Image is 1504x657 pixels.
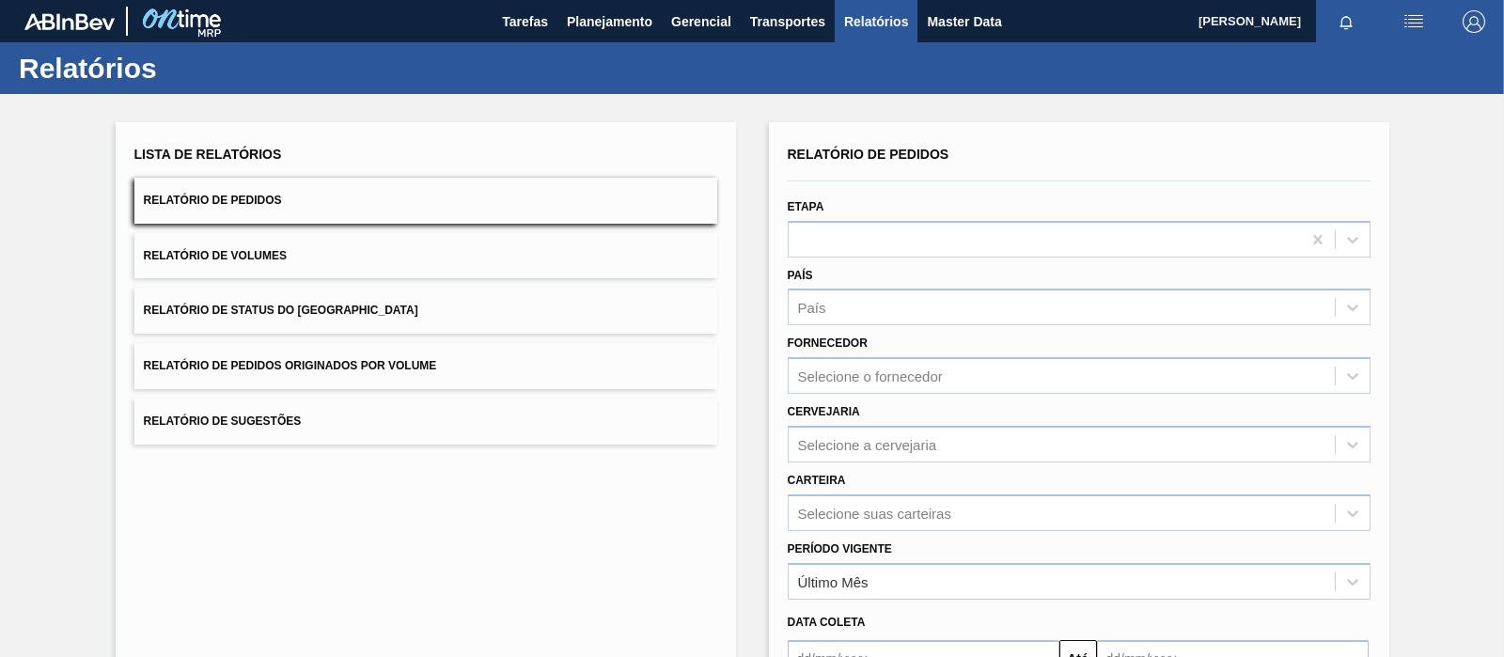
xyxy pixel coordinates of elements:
[788,200,824,213] label: Etapa
[144,304,418,317] span: Relatório de Status do [GEOGRAPHIC_DATA]
[134,147,282,162] span: Lista de Relatórios
[788,616,866,629] span: Data coleta
[19,57,352,79] h1: Relatórios
[144,249,287,262] span: Relatório de Volumes
[671,10,731,33] span: Gerencial
[788,269,813,282] label: País
[1402,10,1425,33] img: userActions
[788,336,868,350] label: Fornecedor
[134,288,717,334] button: Relatório de Status do [GEOGRAPHIC_DATA]
[798,368,943,384] div: Selecione o fornecedor
[798,436,937,452] div: Selecione a cervejaria
[788,147,949,162] span: Relatório de Pedidos
[502,10,548,33] span: Tarefas
[750,10,825,33] span: Transportes
[144,415,302,428] span: Relatório de Sugestões
[788,542,892,555] label: Período Vigente
[134,233,717,279] button: Relatório de Volumes
[144,194,282,207] span: Relatório de Pedidos
[134,399,717,445] button: Relatório de Sugestões
[798,505,951,521] div: Selecione suas carteiras
[798,573,869,589] div: Último Mês
[927,10,1001,33] span: Master Data
[24,13,115,30] img: TNhmsLtSVTkK8tSr43FrP2fwEKptu5GPRR3wAAAABJRU5ErkJggg==
[798,300,826,316] div: País
[134,343,717,389] button: Relatório de Pedidos Originados por Volume
[567,10,652,33] span: Planejamento
[144,359,437,372] span: Relatório de Pedidos Originados por Volume
[1463,10,1485,33] img: Logout
[788,474,846,487] label: Carteira
[1316,8,1376,35] button: Notificações
[844,10,908,33] span: Relatórios
[788,405,860,418] label: Cervejaria
[134,178,717,224] button: Relatório de Pedidos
